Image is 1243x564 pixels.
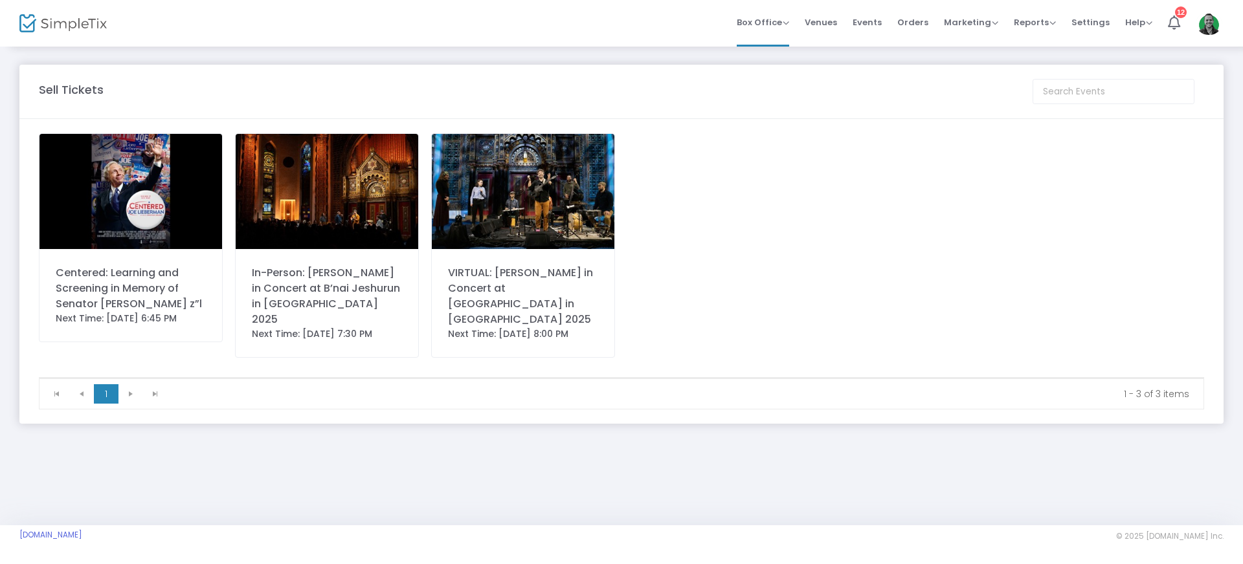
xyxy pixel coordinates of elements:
[448,265,598,327] div: VIRTUAL: [PERSON_NAME] in Concert at [GEOGRAPHIC_DATA] in [GEOGRAPHIC_DATA] 2025
[39,378,1204,378] div: Data table
[1125,16,1152,28] span: Help
[39,134,222,249] img: centered.jpg
[56,265,206,312] div: Centered: Learning and Screening in Memory of Senator [PERSON_NAME] z”l
[252,265,402,327] div: In-Person: [PERSON_NAME] in Concert at B’nai Jeshurun in [GEOGRAPHIC_DATA] 2025
[432,134,614,249] img: joey.jpeg
[448,327,598,341] div: Next Time: [DATE] 8:00 PM
[805,6,837,39] span: Venues
[853,6,882,39] span: Events
[1033,79,1194,104] input: Search Events
[1175,5,1187,16] div: 12
[1014,16,1056,28] span: Reports
[252,327,402,341] div: Next Time: [DATE] 7:30 PM
[39,81,104,98] m-panel-title: Sell Tickets
[944,16,998,28] span: Marketing
[737,16,789,28] span: Box Office
[236,134,418,249] img: ErikaKapinPhotographyBnaiJeshurunJoeyWeisenbergConcert20241219-362.jpg
[1071,6,1110,39] span: Settings
[94,384,118,404] span: Page 1
[1116,531,1224,541] span: © 2025 [DOMAIN_NAME] Inc.
[177,387,1189,400] kendo-pager-info: 1 - 3 of 3 items
[56,312,206,325] div: Next Time: [DATE] 6:45 PM
[19,530,82,540] a: [DOMAIN_NAME]
[897,6,928,39] span: Orders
